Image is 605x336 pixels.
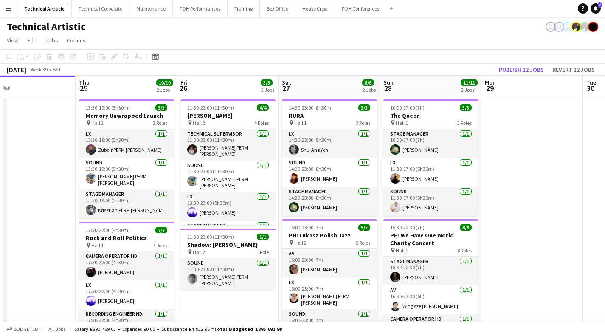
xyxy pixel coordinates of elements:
[180,192,276,221] app-card-role: LX1/113:30-23:00 (9h30m)[PERSON_NAME]
[228,0,260,17] button: Training
[383,187,478,216] app-card-role: Sound1/111:30-17:00 (5h30m)[PERSON_NAME]
[79,158,174,189] app-card-role: Sound1/113:30-19:00 (5h30m)[PERSON_NAME] PERM [PERSON_NAME]
[79,189,174,218] app-card-role: Stage Manager1/113:30-19:00 (5h30m)Krisztian PERM [PERSON_NAME]
[554,22,564,32] app-user-avatar: Abby Hubbard
[67,37,86,44] span: Comms
[74,326,282,332] div: Salary £890 769.03 + Expenses £0.00 + Subsistence £4 922.95 =
[79,129,174,158] app-card-role: LX1/113:30-19:00 (5h30m)Zubair PERM [PERSON_NAME]
[3,35,22,46] a: View
[390,224,425,231] span: 15:30-22:30 (7h)
[27,37,37,44] span: Edit
[72,0,129,17] button: Technical Corporate
[7,65,26,74] div: [DATE]
[180,99,276,225] div: 11:30-23:00 (11h30m)4/4[PERSON_NAME] Hall 24 RolesTechnical Supervisor1/111:30-23:00 (11h30m)[PER...
[129,0,173,17] button: Maintenance
[180,221,276,250] app-card-role: Stage Manager1/1
[261,79,273,86] span: 5/5
[461,87,477,93] div: 2 Jobs
[358,224,370,231] span: 5/5
[180,161,276,192] app-card-role: Sound1/111:30-23:00 (11h30m)[PERSON_NAME] PERM [PERSON_NAME]
[180,241,276,248] h3: Shadow: [PERSON_NAME]
[282,79,291,86] span: Sat
[173,0,228,17] button: FOH Performances
[383,99,478,216] app-job-card: 10:00-17:00 (7h)3/3The Queen Hall 13 RolesStage Manager1/110:00-17:00 (7h)[PERSON_NAME]LX1/111:30...
[28,66,49,73] span: Week 39
[79,234,174,242] h3: Rock and Roll Politics
[460,224,472,231] span: 8/8
[187,234,234,240] span: 11:30-23:00 (11h30m)
[282,99,377,216] app-job-card: 14:30-23:00 (8h30m)3/3RURA Hall 13 RolesLX1/114:30-23:00 (8h30m)Shu-Ang YehSound1/114:30-23:00 (8...
[17,0,72,17] button: Technical Artistic
[457,120,472,126] span: 3 Roles
[4,325,39,334] button: Budgeted
[180,229,276,290] app-job-card: 11:30-23:00 (11h30m)1/1Shadow: [PERSON_NAME] Hall 21 RoleSound1/111:30-23:00 (11h30m)[PERSON_NAME...
[585,83,596,93] span: 30
[156,79,173,86] span: 10/10
[383,232,478,247] h3: PH: We Have One World Charity Concert
[63,35,89,46] a: Comms
[383,257,478,285] app-card-role: Stage Manager1/115:30-22:30 (7h)[PERSON_NAME]
[45,37,58,44] span: Jobs
[383,158,478,187] app-card-role: LX1/111:30-17:00 (5h30m)[PERSON_NAME]
[257,234,269,240] span: 1/1
[153,242,167,248] span: 7 Roles
[294,120,307,126] span: Hall 1
[261,87,274,93] div: 2 Jobs
[363,87,376,93] div: 2 Jobs
[588,22,598,32] app-user-avatar: Gabrielle Barr
[180,129,276,161] app-card-role: Technical Supervisor1/111:30-23:00 (11h30m)[PERSON_NAME] PERM [PERSON_NAME]
[356,120,370,126] span: 3 Roles
[390,104,425,111] span: 10:00-17:00 (7h)
[294,240,307,246] span: Hall 2
[193,249,205,255] span: Hall 2
[281,83,291,93] span: 27
[7,20,85,33] h1: Technical Artistic
[79,99,174,218] app-job-card: 13:30-19:00 (5h30m)3/3Memory Unwrapped Launch Hall 23 RolesLX1/113:30-19:00 (5h30m)Zubair PERM [P...
[282,187,377,216] app-card-role: Stage Manager1/114:30-23:00 (8h30m)[PERSON_NAME]
[549,64,598,75] button: Revert 12 jobs
[289,224,323,231] span: 16:00-23:00 (7h)
[214,326,282,332] span: Total Budgeted £895 691.98
[79,79,90,86] span: Thu
[383,112,478,119] h3: The Queen
[586,79,596,86] span: Tue
[282,158,377,187] app-card-role: Sound1/114:30-23:00 (8h30m)[PERSON_NAME]
[91,120,104,126] span: Hall 2
[155,104,167,111] span: 3/3
[484,83,496,93] span: 29
[383,285,478,314] app-card-role: AV1/116:30-22:30 (6h)Wing sze [PERSON_NAME]
[254,120,269,126] span: 4 Roles
[382,83,394,93] span: 28
[591,3,601,14] a: 7
[155,227,167,233] span: 7/7
[79,251,174,280] app-card-role: Camera Operator HD1/117:30-22:00 (4h30m)[PERSON_NAME]
[461,79,478,86] span: 11/11
[295,0,335,17] button: House Crew
[571,22,581,32] app-user-avatar: Zubair PERM Dhalla
[86,227,130,233] span: 17:30-22:00 (4h30m)
[180,79,187,86] span: Fri
[460,104,472,111] span: 3/3
[47,326,67,332] span: All jobs
[86,104,130,111] span: 13:30-19:00 (5h30m)
[24,35,40,46] a: Edit
[180,258,276,290] app-card-role: Sound1/111:30-23:00 (11h30m)[PERSON_NAME] PERM [PERSON_NAME]
[14,326,38,332] span: Budgeted
[282,278,377,309] app-card-role: LX1/116:00-23:00 (7h)[PERSON_NAME] PERM [PERSON_NAME]
[42,35,62,46] a: Jobs
[282,129,377,158] app-card-role: LX1/114:30-23:00 (8h30m)Shu-Ang Yeh
[383,79,394,86] span: Sun
[260,0,295,17] button: Box Office
[282,232,377,239] h3: PH: Lukasz Polish Jazz
[356,240,370,246] span: 5 Roles
[157,87,173,93] div: 2 Jobs
[79,112,174,119] h3: Memory Unwrapped Launch
[383,129,478,158] app-card-role: Stage Manager1/110:00-17:00 (7h)[PERSON_NAME]
[289,104,333,111] span: 14:30-23:00 (8h30m)
[485,79,496,86] span: Mon
[193,120,205,126] span: Hall 2
[335,0,386,17] button: FOH Conferences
